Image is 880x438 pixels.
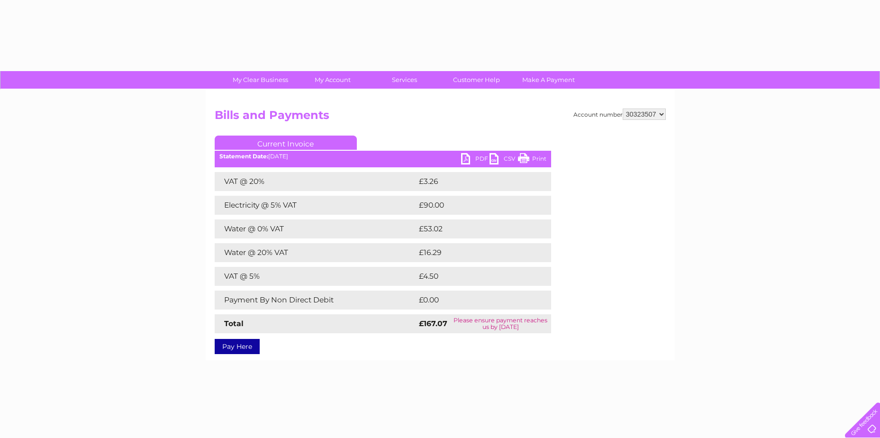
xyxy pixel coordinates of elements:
[417,291,529,310] td: £0.00
[490,153,518,167] a: CSV
[461,153,490,167] a: PDF
[419,319,447,328] strong: £167.07
[224,319,244,328] strong: Total
[417,243,531,262] td: £16.29
[215,339,260,354] a: Pay Here
[215,219,417,238] td: Water @ 0% VAT
[215,109,666,127] h2: Bills and Payments
[215,243,417,262] td: Water @ 20% VAT
[215,291,417,310] td: Payment By Non Direct Debit
[573,109,666,120] div: Account number
[365,71,444,89] a: Services
[215,267,417,286] td: VAT @ 5%
[518,153,546,167] a: Print
[450,314,551,333] td: Please ensure payment reaches us by [DATE]
[417,172,529,191] td: £3.26
[437,71,516,89] a: Customer Help
[509,71,588,89] a: Make A Payment
[417,219,532,238] td: £53.02
[417,196,533,215] td: £90.00
[219,153,268,160] b: Statement Date:
[221,71,299,89] a: My Clear Business
[215,196,417,215] td: Electricity @ 5% VAT
[215,136,357,150] a: Current Invoice
[293,71,372,89] a: My Account
[417,267,529,286] td: £4.50
[215,153,551,160] div: [DATE]
[215,172,417,191] td: VAT @ 20%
